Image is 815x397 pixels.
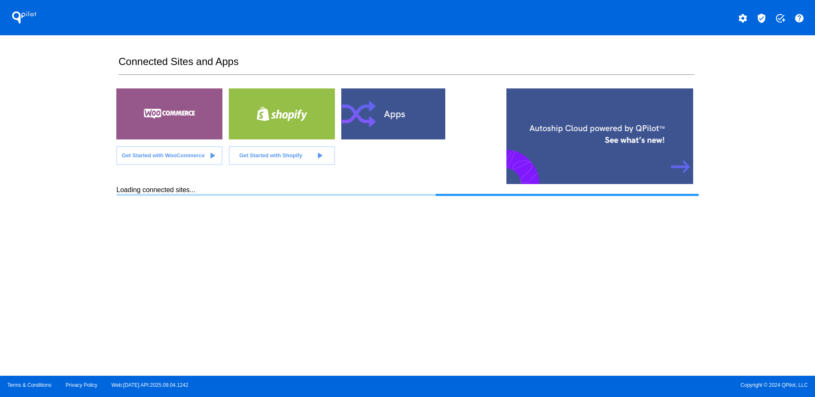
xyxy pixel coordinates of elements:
mat-icon: help [794,13,804,23]
mat-icon: settings [738,13,748,23]
h1: QPilot [7,9,41,26]
span: Get Started with WooCommerce [122,152,205,159]
a: Web:[DATE] API:2025.09.04.1242 [112,382,188,388]
div: Loading connected sites... [116,186,698,196]
a: Privacy Policy [66,382,98,388]
mat-icon: play_arrow [207,150,217,161]
span: Get Started with Shopify [239,152,303,159]
a: Get Started with Shopify [229,146,335,165]
mat-icon: verified_user [756,13,767,23]
a: Get Started with WooCommerce [116,146,222,165]
mat-icon: add_task [775,13,785,23]
h2: Connected Sites and Apps [118,56,694,75]
a: Terms & Conditions [7,382,51,388]
span: Copyright © 2024 QPilot, LLC [415,382,808,388]
mat-icon: play_arrow [315,150,325,161]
